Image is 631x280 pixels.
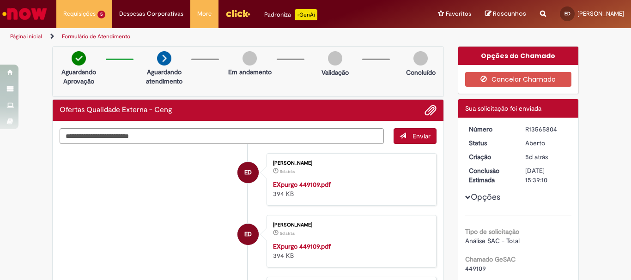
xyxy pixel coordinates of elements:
img: img-circle-grey.png [243,51,257,66]
span: 449109 [465,264,486,273]
p: Concluído [406,68,436,77]
div: R13565804 [525,125,568,134]
span: ED [564,11,570,17]
span: Requisições [63,9,96,18]
p: Aguardando atendimento [142,67,187,86]
span: Favoritos [446,9,471,18]
span: 5 [97,11,105,18]
div: [PERSON_NAME] [273,161,427,166]
a: EXpurgo 449109.pdf [273,180,331,189]
p: Validação [322,68,349,77]
p: Aguardando Aprovação [56,67,101,86]
div: [DATE] 15:39:10 [525,166,568,185]
a: Página inicial [10,33,42,40]
time: 25/09/2025 10:38:32 [280,231,295,236]
span: Rascunhos [493,9,526,18]
p: Em andamento [228,67,272,77]
dt: Status [462,138,519,148]
div: Opções do Chamado [458,47,579,65]
textarea: Digite sua mensagem aqui... [60,128,384,144]
span: Sua solicitação foi enviada [465,104,541,113]
b: Tipo de solicitação [465,227,519,236]
h2: Ofertas Qualidade Externa - Ceng Histórico de tíquete [60,106,172,114]
img: arrow-next.png [157,51,171,66]
img: img-circle-grey.png [413,51,428,66]
div: Eliza Ramos Duvorak [237,162,259,183]
span: Despesas Corporativas [119,9,183,18]
button: Cancelar Chamado [465,72,572,87]
img: ServiceNow [1,5,49,23]
div: 394 KB [273,242,427,260]
div: [PERSON_NAME] [273,222,427,228]
span: More [197,9,212,18]
span: Análise SAC - Total [465,237,520,245]
div: Aberto [525,138,568,148]
span: [PERSON_NAME] [577,10,624,18]
time: 25/09/2025 10:38:36 [280,169,295,174]
img: img-circle-grey.png [328,51,342,66]
b: Chamado GeSAC [465,255,516,263]
dt: Criação [462,152,519,161]
a: EXpurgo 449109.pdf [273,242,331,250]
span: 5d atrás [280,169,295,174]
button: Adicionar anexos [425,104,437,116]
time: 25/09/2025 10:39:07 [525,153,548,161]
img: click_logo_yellow_360x200.png [225,6,250,20]
span: ED [244,223,252,245]
ul: Trilhas de página [7,28,414,45]
img: check-circle-green.png [72,51,86,66]
div: 25/09/2025 10:39:07 [525,152,568,161]
p: +GenAi [295,9,317,20]
div: Eliza Ramos Duvorak [237,224,259,245]
dt: Conclusão Estimada [462,166,519,185]
button: Enviar [394,128,437,144]
dt: Número [462,125,519,134]
span: 5d atrás [525,153,548,161]
div: Padroniza [264,9,317,20]
div: 394 KB [273,180,427,198]
a: Rascunhos [485,10,526,18]
a: Formulário de Atendimento [62,33,130,40]
span: ED [244,161,252,184]
span: 5d atrás [280,231,295,236]
span: Enviar [413,132,431,140]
